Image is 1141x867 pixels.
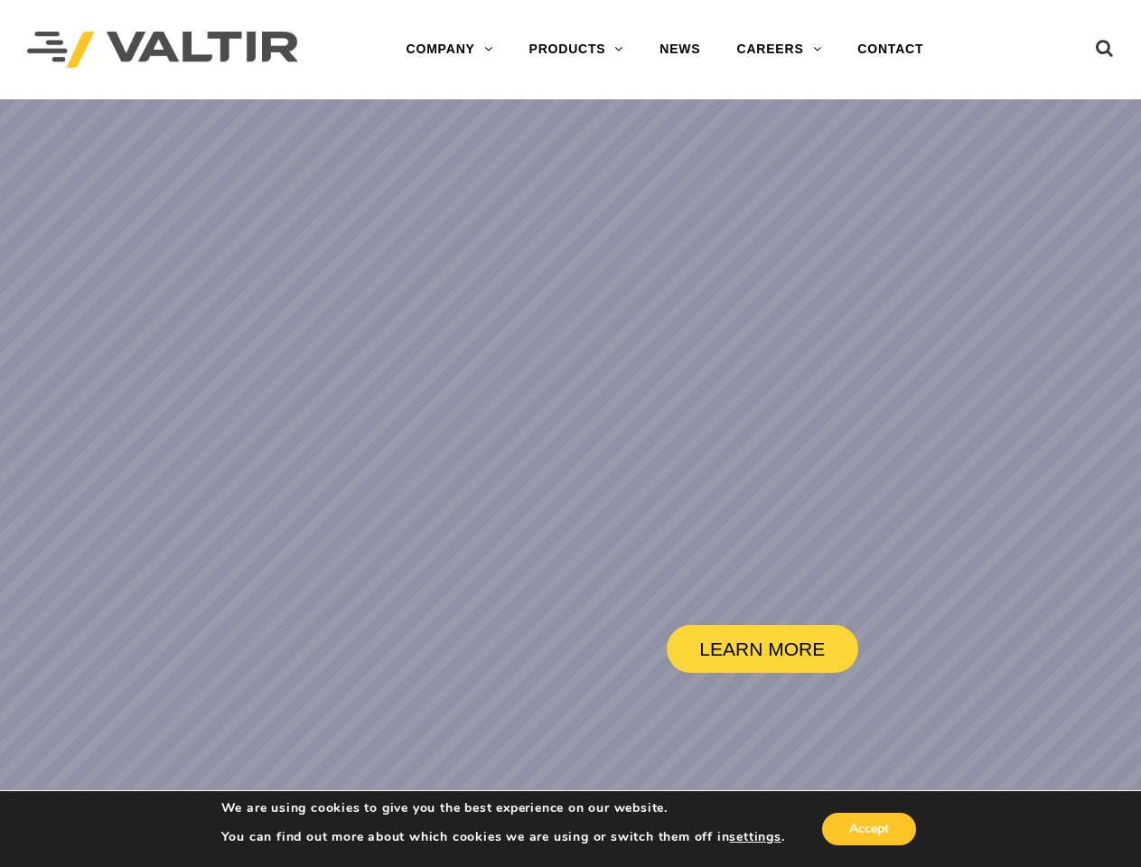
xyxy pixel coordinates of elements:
[221,829,785,845] p: You can find out more about which cookies we are using or switch them off in .
[511,32,642,68] a: PRODUCTS
[822,813,916,845] button: Accept
[667,625,858,673] a: LEARN MORE
[729,829,781,845] button: settings
[839,32,941,68] a: CONTACT
[641,32,718,68] a: NEWS
[718,32,839,68] a: CAREERS
[27,32,298,69] img: Valtir
[388,32,511,68] a: COMPANY
[221,800,785,816] p: We are using cookies to give you the best experience on our website.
